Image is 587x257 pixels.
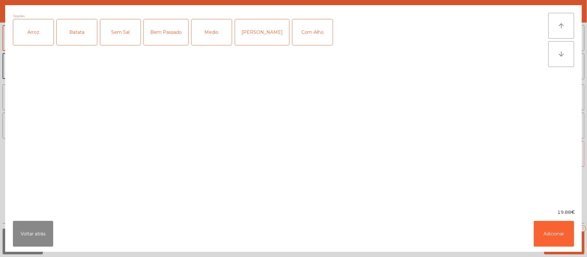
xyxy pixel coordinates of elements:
[235,19,289,45] div: [PERSON_NAME]
[557,50,565,58] i: arrow_downward
[548,41,574,67] button: arrow_downward
[534,221,574,247] button: Adicionar
[57,19,97,45] div: Batata
[5,209,582,216] div: 19.88€
[100,19,141,45] div: Sem Sal
[557,22,565,30] i: arrow_upward
[292,19,333,45] div: Com Alho
[13,19,54,45] div: Arroz
[144,19,188,45] div: Bem Passado
[548,13,574,39] button: arrow_upward
[13,13,24,19] span: Opções
[13,221,53,247] button: Voltar atrás
[191,19,232,45] div: Medio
